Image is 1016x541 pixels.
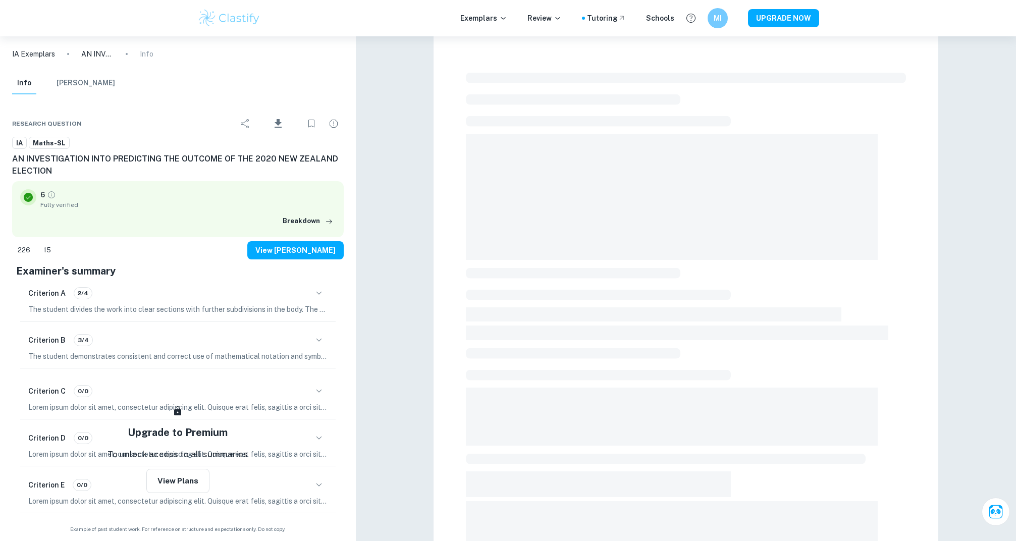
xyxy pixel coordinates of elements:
[38,245,57,255] span: 15
[12,48,55,60] a: IA Exemplars
[324,114,344,134] div: Report issue
[12,137,27,149] a: IA
[28,288,66,299] h6: Criterion A
[108,448,248,461] p: To unlock access to all summaries
[301,114,322,134] div: Bookmark
[12,245,36,255] span: 226
[28,335,66,346] h6: Criterion B
[460,13,507,24] p: Exemplars
[146,469,209,493] button: View Plans
[40,200,336,209] span: Fully verified
[74,289,92,298] span: 2/4
[257,111,299,137] div: Download
[587,13,626,24] a: Tutoring
[74,336,92,345] span: 3/4
[280,213,336,229] button: Breakdown
[682,10,700,27] button: Help and Feedback
[527,13,562,24] p: Review
[140,48,153,60] p: Info
[12,153,344,177] h6: AN INVESTIGATION INTO PREDICTING THE OUTCOME OF THE 2020 NEW ZEALAND ELECTION
[247,241,344,259] button: View [PERSON_NAME]
[40,189,45,200] p: 6
[12,119,82,128] span: Research question
[982,498,1010,526] button: Ask Clai
[197,8,261,28] img: Clastify logo
[646,13,674,24] a: Schools
[47,190,56,199] a: Grade fully verified
[13,138,26,148] span: IA
[29,138,69,148] span: Maths-SL
[28,351,328,362] p: The student demonstrates consistent and correct use of mathematical notation and symbols. Key ter...
[12,242,36,258] div: Like
[748,9,819,27] button: UPGRADE NOW
[29,137,70,149] a: Maths-SL
[12,525,344,533] span: Example of past student work. For reference on structure and expectations only. Do not copy.
[16,263,340,279] h5: Examiner's summary
[12,72,36,94] button: Info
[38,242,57,258] div: Dislike
[28,304,328,315] p: The student divides the work into clear sections with further subdivisions in the body. The topic...
[235,114,255,134] div: Share
[712,13,723,24] h6: MI
[81,48,114,60] p: AN INVESTIGATION INTO PREDICTING THE OUTCOME OF THE 2020 NEW ZEALAND ELECTION
[57,72,115,94] button: [PERSON_NAME]
[708,8,728,28] button: MI
[128,425,228,440] h5: Upgrade to Premium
